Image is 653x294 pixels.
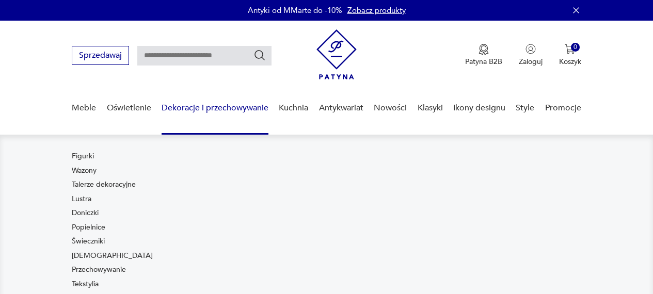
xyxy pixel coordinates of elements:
[565,44,575,54] img: Ikona koszyka
[519,57,543,67] p: Zaloguj
[72,88,96,128] a: Meble
[559,57,581,67] p: Koszyk
[516,88,534,128] a: Style
[453,88,505,128] a: Ikony designu
[253,49,266,61] button: Szukaj
[374,88,407,128] a: Nowości
[465,44,502,67] a: Ikona medaluPatyna B2B
[72,208,99,218] a: Doniczki
[72,279,99,289] a: Tekstylia
[72,151,94,161] a: Figurki
[316,29,357,79] img: Patyna - sklep z meblami i dekoracjami vintage
[479,44,489,55] img: Ikona medalu
[571,43,580,52] div: 0
[248,5,342,15] p: Antyki od MMarte do -10%
[72,236,105,247] a: Świeczniki
[418,88,443,128] a: Klasyki
[162,88,268,128] a: Dekoracje i przechowywanie
[72,166,97,176] a: Wazony
[319,88,363,128] a: Antykwariat
[545,88,581,128] a: Promocje
[559,44,581,67] button: 0Koszyk
[72,265,126,275] a: Przechowywanie
[72,251,153,261] a: [DEMOGRAPHIC_DATA]
[347,5,406,15] a: Zobacz produkty
[72,179,136,190] a: Talerze dekoracyjne
[465,44,502,67] button: Patyna B2B
[72,222,105,233] a: Popielnice
[465,57,502,67] p: Patyna B2B
[72,194,91,204] a: Lustra
[279,88,308,128] a: Kuchnia
[525,44,536,54] img: Ikonka użytkownika
[72,46,129,65] button: Sprzedawaj
[72,53,129,60] a: Sprzedawaj
[519,44,543,67] button: Zaloguj
[107,88,151,128] a: Oświetlenie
